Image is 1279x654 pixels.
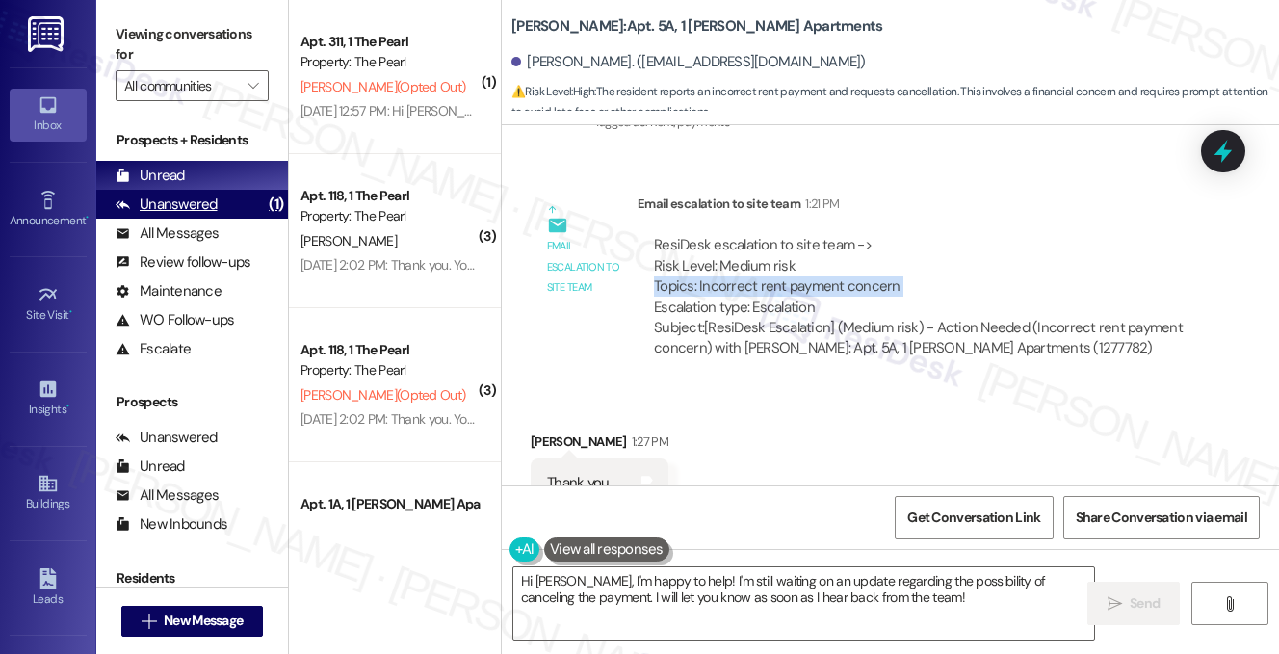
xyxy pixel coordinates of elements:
[10,89,87,141] a: Inbox
[116,223,219,244] div: All Messages
[96,130,288,150] div: Prospects + Residents
[511,84,594,99] strong: ⚠️ Risk Level: High
[10,562,87,615] a: Leads
[1108,596,1122,612] i: 
[248,78,258,93] i: 
[116,252,250,273] div: Review follow-ups
[654,235,1185,318] div: ResiDesk escalation to site team -> Risk Level: Medium risk Topics: Incorrect rent payment concer...
[300,386,465,404] span: [PERSON_NAME] (Opted Out)
[511,16,882,37] b: [PERSON_NAME]: Apt. 5A, 1 [PERSON_NAME] Apartments
[547,473,609,493] div: Thank you
[627,432,668,452] div: 1:27 PM
[66,400,69,413] span: •
[300,52,479,72] div: Property: The Pearl
[96,568,288,589] div: Residents
[10,278,87,330] a: Site Visit •
[96,392,288,412] div: Prospects
[300,514,479,535] div: Property: [PERSON_NAME]
[10,467,87,519] a: Buildings
[1222,596,1237,612] i: 
[531,432,668,458] div: [PERSON_NAME]
[1076,508,1247,528] span: Share Conversation via email
[300,186,479,206] div: Apt. 118, 1 The Pearl
[1130,593,1160,614] span: Send
[69,305,72,319] span: •
[142,614,156,629] i: 
[895,496,1053,539] button: Get Conversation Link
[511,82,1279,123] span: : The resident reports an incorrect rent payment and requests cancellation. This involves a finan...
[116,339,191,359] div: Escalate
[116,428,218,448] div: Unanswered
[121,606,264,637] button: New Message
[300,32,479,52] div: Apt. 311, 1 The Pearl
[124,70,238,101] input: All communities
[116,310,234,330] div: WO Follow-ups
[511,52,866,72] div: [PERSON_NAME]. ([EMAIL_ADDRESS][DOMAIN_NAME])
[116,166,185,186] div: Unread
[300,340,479,360] div: Apt. 118, 1 The Pearl
[638,194,1201,221] div: Email escalation to site team
[86,211,89,224] span: •
[164,611,243,631] span: New Message
[300,232,397,249] span: [PERSON_NAME]
[116,457,185,477] div: Unread
[547,236,622,298] div: Email escalation to site team
[116,195,218,215] div: Unanswered
[116,485,219,506] div: All Messages
[300,494,479,514] div: Apt. 1A, 1 [PERSON_NAME] Apartments
[116,514,227,535] div: New Inbounds
[300,78,465,95] span: [PERSON_NAME] (Opted Out)
[300,206,479,226] div: Property: The Pearl
[907,508,1040,528] span: Get Conversation Link
[300,256,1252,274] div: [DATE] 2:02 PM: Thank you. You will no longer receive texts from this thread. Please reply with '...
[654,318,1185,359] div: Subject: [ResiDesk Escalation] (Medium risk) - Action Needed (Incorrect rent payment concern) wit...
[116,281,222,301] div: Maintenance
[800,194,839,214] div: 1:21 PM
[10,373,87,425] a: Insights •
[300,410,1252,428] div: [DATE] 2:02 PM: Thank you. You will no longer receive texts from this thread. Please reply with '...
[28,16,67,52] img: ResiDesk Logo
[650,114,731,130] span: Rent/payments
[264,190,288,220] div: (1)
[300,360,479,380] div: Property: The Pearl
[116,19,269,70] label: Viewing conversations for
[1087,582,1181,625] button: Send
[1063,496,1260,539] button: Share Conversation via email
[513,567,1094,640] textarea: Hi [PERSON_NAME], I'm happy to help! I'm still waiting on an update regarding the possibility of ...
